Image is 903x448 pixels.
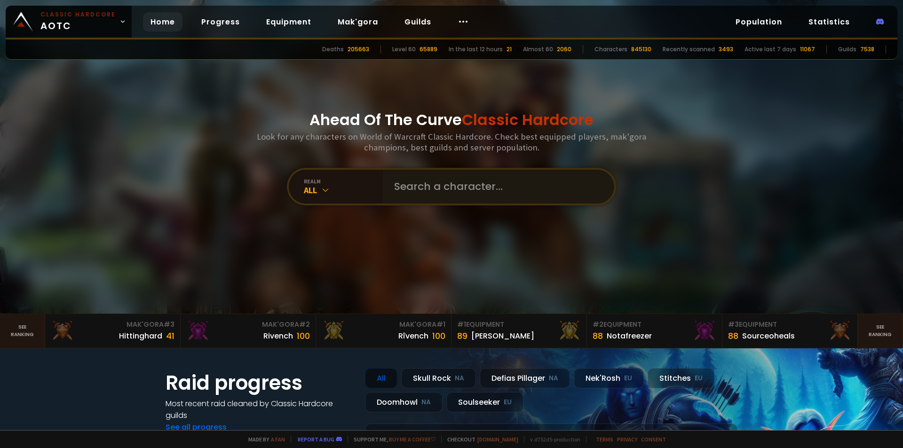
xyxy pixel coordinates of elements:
div: 65889 [420,45,437,54]
div: All [304,185,383,196]
span: # 3 [728,320,739,329]
small: NA [421,398,431,407]
span: Made by [243,436,285,443]
div: realm [304,178,383,185]
div: 7538 [860,45,874,54]
a: Mak'Gora#3Hittinghard41 [45,314,181,348]
small: NA [455,374,464,383]
div: Sourceoheals [742,330,795,342]
a: Consent [641,436,666,443]
div: Skull Rock [401,368,476,388]
div: Guilds [838,45,856,54]
div: Equipment [457,320,581,330]
div: Rîvench [398,330,428,342]
span: # 2 [299,320,310,329]
div: Level 60 [392,45,416,54]
div: 205663 [348,45,369,54]
div: 845130 [631,45,651,54]
div: Stitches [648,368,714,388]
span: v. d752d5 - production [524,436,580,443]
div: 41 [166,330,174,342]
span: # 1 [457,320,466,329]
h1: Ahead Of The Curve [309,109,594,131]
a: Guilds [397,12,439,31]
div: 100 [432,330,445,342]
div: Characters [594,45,627,54]
div: 21 [507,45,512,54]
a: Progress [194,12,247,31]
a: Mak'gora [330,12,386,31]
small: EU [504,398,512,407]
div: [PERSON_NAME] [471,330,534,342]
div: Doomhowl [365,392,443,412]
div: Rivench [263,330,293,342]
span: AOTC [40,10,116,33]
div: Hittinghard [119,330,162,342]
div: 11067 [800,45,815,54]
a: Report a bug [298,436,334,443]
a: Classic HardcoreAOTC [6,6,132,38]
small: NA [549,374,558,383]
div: Recently scanned [663,45,715,54]
div: Equipment [593,320,716,330]
div: Notafreezer [607,330,652,342]
a: a fan [271,436,285,443]
a: See all progress [166,422,227,432]
span: Classic Hardcore [462,109,594,130]
h1: Raid progress [166,368,354,398]
a: #3Equipment88Sourceoheals [722,314,858,348]
div: 2060 [557,45,571,54]
h3: Look for any characters on World of Warcraft Classic Hardcore. Check best equipped players, mak'g... [253,131,650,153]
span: # 2 [593,320,603,329]
span: # 3 [164,320,174,329]
a: Terms [596,436,613,443]
a: Statistics [801,12,857,31]
div: Nek'Rosh [574,368,644,388]
div: 100 [297,330,310,342]
div: Defias Pillager [480,368,570,388]
a: Population [728,12,790,31]
div: Soulseeker [446,392,523,412]
span: Checkout [441,436,518,443]
a: Buy me a coffee [389,436,436,443]
small: EU [695,374,703,383]
a: [DOMAIN_NAME] [477,436,518,443]
small: EU [624,374,632,383]
div: Mak'Gora [51,320,174,330]
div: Active last 7 days [745,45,796,54]
div: Mak'Gora [322,320,445,330]
div: In the last 12 hours [449,45,503,54]
a: Seeranking [858,314,903,348]
a: Mak'Gora#1Rîvench100 [316,314,451,348]
div: 3493 [719,45,733,54]
div: 88 [728,330,738,342]
a: #1Equipment89[PERSON_NAME] [451,314,587,348]
a: Home [143,12,182,31]
div: All [365,368,397,388]
div: Deaths [322,45,344,54]
small: Classic Hardcore [40,10,116,19]
div: Equipment [728,320,852,330]
input: Search a character... [388,170,603,204]
span: # 1 [436,320,445,329]
div: 88 [593,330,603,342]
div: 89 [457,330,467,342]
a: Privacy [617,436,637,443]
div: Mak'Gora [186,320,310,330]
a: Mak'Gora#2Rivench100 [181,314,316,348]
a: #2Equipment88Notafreezer [587,314,722,348]
div: Almost 60 [523,45,553,54]
h4: Most recent raid cleaned by Classic Hardcore guilds [166,398,354,421]
a: Equipment [259,12,319,31]
span: Support me, [348,436,436,443]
